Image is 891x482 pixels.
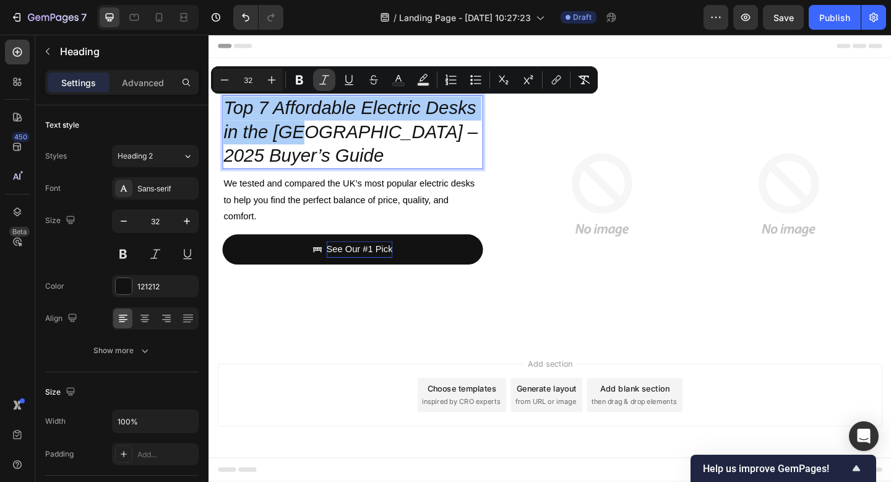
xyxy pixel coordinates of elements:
[113,410,198,432] input: Auto
[45,281,64,292] div: Color
[209,35,891,482] iframe: Design area
[137,183,196,195] div: Sans-serif
[416,394,509,405] span: then drag & drop elements
[211,66,598,94] div: Editor contextual toolbar
[819,11,850,24] div: Publish
[233,5,283,30] div: Undo/Redo
[45,213,78,229] div: Size
[763,5,804,30] button: Save
[335,379,400,392] div: Generate layout
[45,449,74,460] div: Padding
[45,416,66,427] div: Width
[137,449,196,460] div: Add...
[60,44,194,59] p: Heading
[703,463,849,475] span: Help us improve GemPages!
[394,11,397,24] span: /
[45,340,199,362] button: Show more
[232,394,317,405] span: inspired by CRO experts
[849,421,879,451] div: Open Intercom Messenger
[238,379,313,392] div: Choose templates
[703,461,864,476] button: Show survey - Help us improve GemPages!
[81,10,87,25] p: 7
[45,384,78,401] div: Size
[534,45,728,304] img: no-image-2048-5e88c1b20e087fb7bbe9a3771824e743c244f437e4f8ba93bbf7b11b53f7824c_large.gif
[573,12,592,23] span: Draft
[45,183,61,194] div: Font
[5,5,92,30] button: 7
[426,379,501,392] div: Add blank section
[45,151,67,162] div: Styles
[137,281,196,292] div: 121212
[334,394,400,405] span: from URL or image
[118,151,153,162] span: Heading 2
[122,76,164,89] p: Advanced
[9,227,30,237] div: Beta
[45,310,80,327] div: Align
[773,12,794,23] span: Save
[342,351,401,364] span: Add section
[45,120,79,131] div: Text style
[12,132,30,142] div: 450
[93,344,151,357] div: Show more
[331,45,525,304] img: no-image-2048-5e88c1b20e087fb7bbe9a3771824e743c244f437e4f8ba93bbf7b11b53f7824c_large.gif
[61,76,96,89] p: Settings
[809,5,861,30] button: Publish
[399,11,531,24] span: Landing Page - [DATE] 10:27:23
[112,145,199,167] button: Heading 2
